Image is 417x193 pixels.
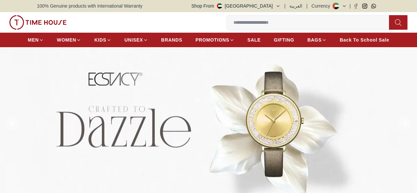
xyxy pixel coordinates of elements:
[353,4,358,9] a: Facebook
[9,15,67,30] img: ...
[125,34,148,46] a: UNISEX
[307,37,321,43] span: BAGS
[37,3,142,9] span: 100% Genuine products with International Warranty
[57,34,81,46] a: WOMEN
[340,37,389,43] span: Back To School Sale
[306,3,308,9] span: |
[371,4,376,9] a: Whatsapp
[161,34,182,46] a: BRANDS
[192,3,281,9] button: Shop From[GEOGRAPHIC_DATA]
[274,34,294,46] a: GIFTING
[57,37,76,43] span: WOMEN
[307,34,326,46] a: BAGS
[125,37,143,43] span: UNISEX
[289,3,302,9] button: العربية
[349,3,351,9] span: |
[94,34,111,46] a: KIDS
[248,37,261,43] span: SALE
[28,34,44,46] a: MEN
[248,34,261,46] a: SALE
[161,37,182,43] span: BRANDS
[94,37,106,43] span: KIDS
[362,4,367,9] a: Instagram
[274,37,294,43] span: GIFTING
[217,3,222,9] img: United Arab Emirates
[28,37,39,43] span: MEN
[284,3,286,9] span: |
[195,34,234,46] a: PROMOTIONS
[312,3,333,9] div: Currency
[195,37,229,43] span: PROMOTIONS
[340,34,389,46] a: Back To School Sale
